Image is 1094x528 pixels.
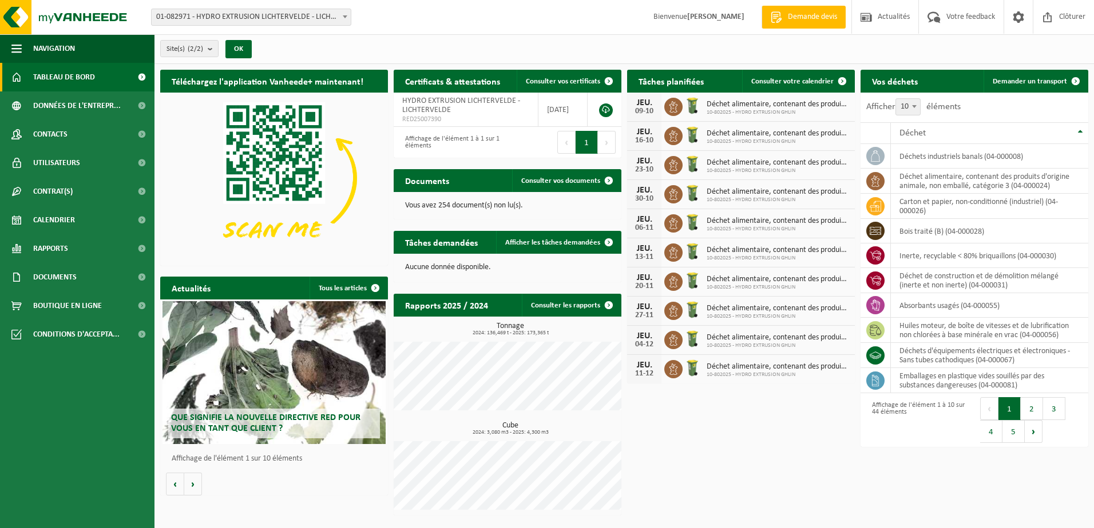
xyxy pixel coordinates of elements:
[399,430,621,435] span: 2024: 3,080 m3 - 2025: 4,300 m3
[33,320,120,349] span: Conditions d'accepta...
[633,311,656,319] div: 27-11
[33,63,95,91] span: Tableau de bord
[184,473,202,495] button: Volgende
[633,215,656,224] div: JEU.
[683,183,702,203] img: WB-0140-HPE-GN-50
[405,202,610,210] p: Vous avez 254 document(s) non lu(s).
[172,455,382,463] p: Affichage de l'élément 1 sur 10 éléments
[896,99,920,115] span: 10
[522,294,620,317] a: Consulter les rapports
[751,78,834,85] span: Consulter votre calendrier
[167,41,203,58] span: Site(s)
[633,107,656,115] div: 09-10
[633,361,656,370] div: JEU.
[899,129,926,138] span: Déchet
[707,313,849,320] span: 10-802025 - HYDRO EXTRUSION GHLIN
[225,40,252,58] button: OK
[891,268,1088,293] td: déchet de construction et de démolition mélangé (inerte et non inerte) (04-000031)
[707,333,849,342] span: Déchet alimentaire, contenant des produits d'origine animale, non emballé, catég...
[33,291,102,320] span: Boutique en ligne
[683,154,702,174] img: WB-0140-HPE-GN-50
[399,130,502,155] div: Affichage de l'élément 1 à 1 sur 1 éléments
[707,255,849,262] span: 10-802025 - HYDRO EXTRUSION GHLIN
[627,70,715,92] h2: Tâches planifiées
[1021,397,1043,420] button: 2
[891,169,1088,194] td: déchet alimentaire, contenant des produits d'origine animale, non emballé, catégorie 3 (04-000024)
[633,195,656,203] div: 30-10
[683,271,702,290] img: WB-0140-HPE-GN-50
[633,253,656,261] div: 13-11
[526,78,600,85] span: Consulter vos certificats
[707,362,849,371] span: Déchet alimentaire, contenant des produits d'origine animale, non emballé, catég...
[785,11,840,23] span: Demande devis
[162,301,386,444] a: Que signifie la nouvelle directive RED pour vous en tant que client ?
[33,120,68,149] span: Contacts
[707,304,849,313] span: Déchet alimentaire, contenant des produits d'origine animale, non emballé, catég...
[633,224,656,232] div: 06-11
[538,93,588,127] td: [DATE]
[152,9,351,25] span: 01-082971 - HYDRO EXTRUSION LICHTERVELDE - LICHTERVELDE
[160,277,222,299] h2: Actualités
[633,273,656,282] div: JEU.
[891,318,1088,343] td: huiles moteur, de boîte de vitesses et de lubrification non chlorées à base minérale en vrac (04-...
[891,243,1088,268] td: inerte, recyclable < 80% briquaillons (04-000030)
[151,9,351,26] span: 01-082971 - HYDRO EXTRUSION LICHTERVELDE - LICHTERVELDE
[505,239,600,246] span: Afficher les tâches demandées
[394,169,461,191] h2: Documents
[707,217,849,226] span: Déchet alimentaire, contenant des produits d'origine animale, non emballé, catég...
[866,102,961,111] label: Afficher éléments
[891,219,1088,243] td: bois traité (B) (04-000028)
[402,115,529,124] span: RED25007390
[399,330,621,336] span: 2024: 136,469 t - 2025: 173,365 t
[171,413,360,433] span: Que signifie la nouvelle directive RED pour vous en tant que client ?
[1002,420,1025,443] button: 5
[496,231,620,254] a: Afficher les tâches demandées
[707,342,849,349] span: 10-802025 - HYDRO EXTRUSION GHLIN
[683,329,702,349] img: WB-0140-HPE-GN-50
[33,263,77,291] span: Documents
[683,358,702,378] img: WB-0140-HPE-GN-50
[984,70,1087,93] a: Demander un transport
[633,302,656,311] div: JEU.
[633,98,656,107] div: JEU.
[980,420,1002,443] button: 4
[160,40,219,57] button: Site(s)(2/2)
[160,70,375,92] h2: Téléchargez l'application Vanheede+ maintenant!
[1043,397,1065,420] button: 3
[33,206,75,234] span: Calendrier
[891,293,1088,318] td: absorbants usagés (04-000055)
[633,137,656,145] div: 16-10
[166,473,184,495] button: Vorige
[707,371,849,378] span: 10-802025 - HYDRO EXTRUSION GHLIN
[707,129,849,138] span: Déchet alimentaire, contenant des produits d'origine animale, non emballé, catég...
[405,263,610,271] p: Aucune donnée disponible.
[633,341,656,349] div: 04-12
[512,169,620,192] a: Consulter vos documents
[891,194,1088,219] td: carton et papier, non-conditionné (industriel) (04-000026)
[707,275,849,284] span: Déchet alimentaire, contenant des produits d'origine animale, non emballé, catég...
[993,78,1067,85] span: Demander un transport
[707,187,849,197] span: Déchet alimentaire, contenant des produits d'origine animale, non emballé, catég...
[399,422,621,435] h3: Cube
[394,294,500,316] h2: Rapports 2025 / 2024
[633,166,656,174] div: 23-10
[707,158,849,167] span: Déchet alimentaire, contenant des produits d'origine animale, non emballé, catég...
[707,284,849,291] span: 10-802025 - HYDRO EXTRUSION GHLIN
[762,6,846,29] a: Demande devis
[1025,420,1043,443] button: Next
[683,300,702,319] img: WB-0140-HPE-GN-50
[707,197,849,203] span: 10-802025 - HYDRO EXTRUSION GHLIN
[399,322,621,336] h3: Tonnage
[188,45,203,53] count: (2/2)
[998,397,1021,420] button: 1
[707,246,849,255] span: Déchet alimentaire, contenant des produits d'origine animale, non emballé, catég...
[707,167,849,174] span: 10-802025 - HYDRO EXTRUSION GHLIN
[707,226,849,233] span: 10-802025 - HYDRO EXTRUSION GHLIN
[517,70,620,93] a: Consulter vos certificats
[33,34,75,63] span: Navigation
[633,186,656,195] div: JEU.
[521,177,600,185] span: Consulter vos documents
[683,213,702,232] img: WB-0140-HPE-GN-50
[891,144,1088,169] td: déchets industriels banals (04-000008)
[866,396,969,444] div: Affichage de l'élément 1 à 10 sur 44 éléments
